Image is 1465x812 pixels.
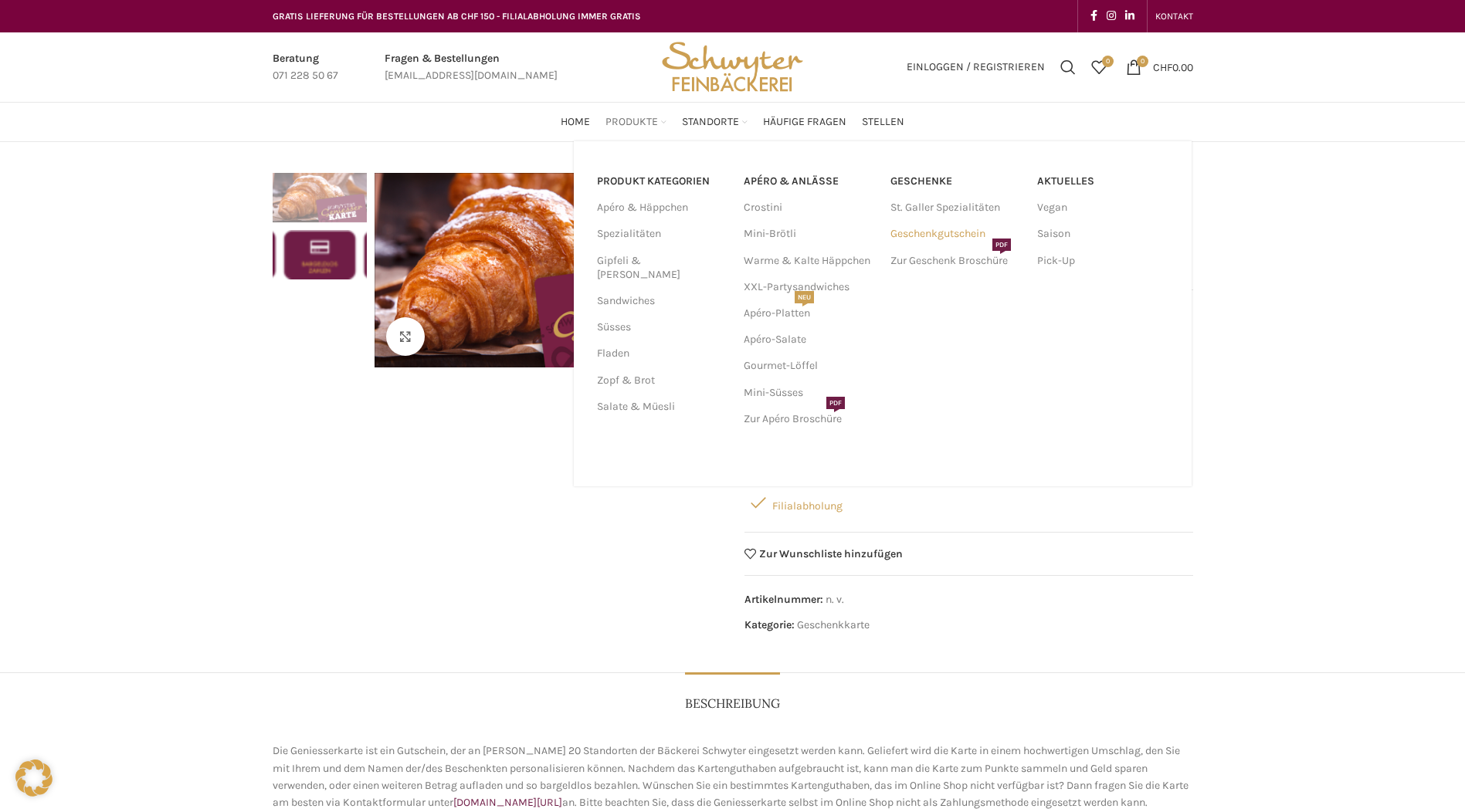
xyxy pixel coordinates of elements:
[1037,248,1168,274] a: Pick-Up
[759,549,903,560] span: Zur Wunschliste hinzufügen
[1086,5,1102,27] a: Facebook social link
[1153,60,1193,73] bdi: 0.00
[744,618,795,631] span: Kategorie:
[682,115,739,130] span: Standorte
[597,394,725,420] a: Salate & Müesli
[744,221,875,247] a: Mini-Brötli
[1083,52,1114,83] a: 0
[890,168,1022,195] a: Geschenke
[597,314,725,340] a: Süsses
[1155,11,1193,22] span: KONTAKT
[744,274,875,300] a: XXL-Partysandwiches
[763,107,846,137] a: Häufige Fragen
[797,618,870,631] a: Geschenkkarte
[597,195,725,221] a: Apéro & Häppchen
[1155,1,1193,32] a: KONTAKT
[656,59,808,73] a: Site logo
[862,107,904,137] a: Stellen
[1102,56,1114,67] span: 0
[744,168,875,195] a: APÉRO & ANLÄSSE
[1153,60,1172,73] span: CHF
[890,248,1022,274] a: Zur Geschenk BroschürePDF
[1037,168,1168,195] a: Aktuelles
[656,32,808,102] img: Bäckerei Schwyter
[744,326,875,353] a: Apéro-Salate
[561,115,590,130] span: Home
[273,230,367,287] div: 2 / 2
[744,248,875,274] a: Warme & Kalte Häppchen
[453,796,562,809] a: [DOMAIN_NAME][URL]
[1083,52,1114,83] div: Meine Wunschliste
[899,52,1053,83] a: Einloggen / Registrieren
[597,221,725,247] a: Spezialitäten
[744,406,875,432] a: Zur Apéro BroschürePDF
[1121,5,1139,27] a: Linkedin social link
[265,107,1201,137] div: Main navigation
[273,230,367,279] img: Geschenkkarte – Bild 2
[1118,52,1201,83] a: 0 CHF0.00
[1102,5,1121,27] a: Instagram social link
[1037,221,1168,247] a: Saison
[744,593,823,606] span: Artikelnummer:
[273,11,641,22] span: GRATIS LIEFERUNG FÜR BESTELLUNGEN AB CHF 150 - FILIALABHOLUNG IMMER GRATIS
[862,115,904,130] span: Stellen
[907,62,1045,73] span: Einloggen / Registrieren
[273,173,367,222] img: Geschenkkarte
[597,367,725,394] a: Zopf & Brot
[1037,195,1168,221] a: Vegan
[682,107,748,137] a: Standorte
[597,248,725,288] a: Gipfeli & [PERSON_NAME]
[795,291,814,303] span: NEU
[597,340,725,367] a: Fladen
[385,50,558,85] a: Infobox link
[371,173,725,367] div: 1 / 2
[744,548,904,560] a: Zur Wunschliste hinzufügen
[597,168,725,195] a: PRODUKT KATEGORIEN
[744,195,875,221] a: Crostini
[763,115,846,130] span: Häufige Fragen
[597,288,725,314] a: Sandwiches
[273,50,338,85] a: Infobox link
[744,489,1193,516] div: Filialabholung
[890,221,1022,247] a: Geschenkgutschein
[273,173,367,230] div: 1 / 2
[605,115,658,130] span: Produkte
[605,107,666,137] a: Produkte
[685,695,780,712] span: Beschreibung
[992,239,1011,251] span: PDF
[826,593,844,606] span: n. v.
[1148,1,1201,32] div: Secondary navigation
[890,195,1022,221] a: St. Galler Spezialitäten
[744,380,875,406] a: Mini-Süsses
[1053,52,1083,83] a: Suchen
[744,353,875,379] a: Gourmet-Löffel
[561,107,590,137] a: Home
[826,397,845,409] span: PDF
[744,300,875,326] a: Apéro-PlattenNEU
[1137,56,1148,67] span: 0
[273,743,1193,812] p: Die Geniesserkarte ist ein Gutschein, der an [PERSON_NAME] 20 Standorten der Bäckerei Schwyter ei...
